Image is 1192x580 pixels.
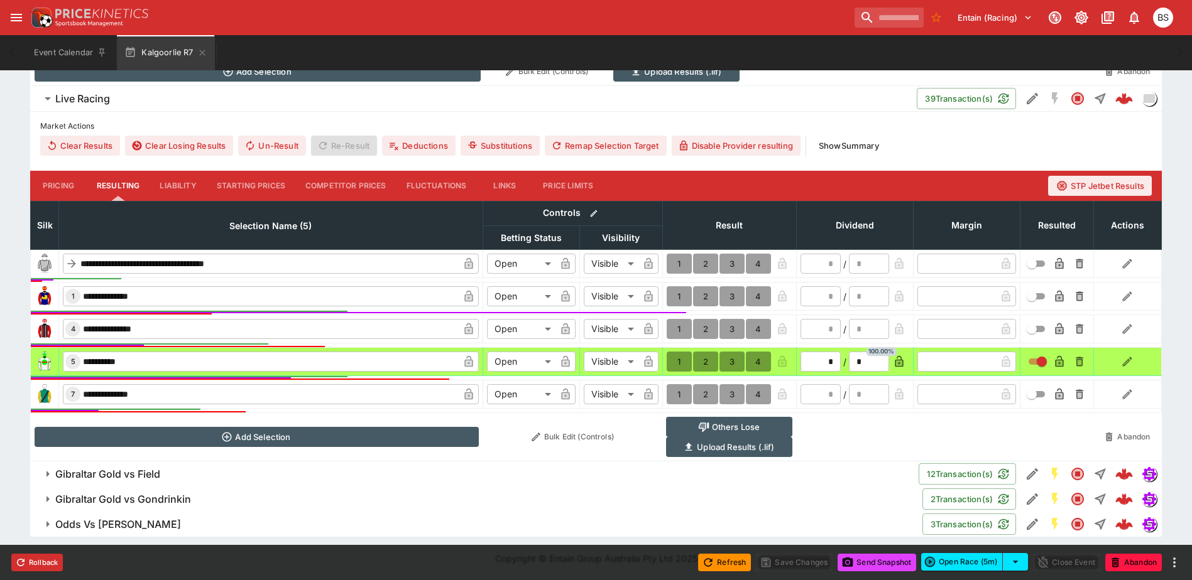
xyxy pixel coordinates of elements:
button: Straight [1089,87,1112,110]
div: Brendan Scoble [1153,8,1173,28]
img: simulator [1142,517,1156,531]
th: Controls [483,201,662,225]
button: Edit Detail [1021,463,1044,485]
img: logo-cerberus--red.svg [1115,515,1133,533]
img: PriceKinetics [55,9,148,18]
button: Notifications [1123,6,1146,29]
label: Market Actions [40,117,1152,136]
img: Sportsbook Management [55,21,123,26]
button: 2 [693,319,718,339]
button: Substitutions [461,136,540,156]
button: Closed [1066,463,1089,485]
button: Bulk Edit (Controls) [488,62,606,82]
img: blank-silk.png [35,254,55,274]
img: simulator [1142,467,1156,481]
button: Straight [1089,463,1112,485]
button: 2Transaction(s) [922,488,1016,510]
h6: Gibraltar Gold vs Field [55,468,160,481]
img: logo-cerberus--red.svg [1115,90,1133,107]
a: 2b139018-bf9f-4ac3-ba2a-e7d3921331ac [1112,486,1137,512]
button: Connected to PK [1044,6,1066,29]
button: Starting Prices [207,171,295,201]
button: 4 [746,384,771,404]
a: 96efe803-ff47-4c9b-abae-6e03e607441e [1112,461,1137,486]
div: / [843,257,846,271]
svg: Closed [1070,466,1085,481]
button: 1 [667,384,692,404]
span: 1 [69,292,77,301]
button: 3 [719,254,745,274]
button: Rollback [11,554,63,571]
div: split button [921,553,1028,571]
button: Closed [1066,87,1089,110]
button: SGM Enabled [1044,513,1066,535]
img: runner 1 [35,286,55,306]
img: logo-cerberus--red.svg [1115,465,1133,483]
button: Upload Results (.lif) [666,437,792,457]
button: Gibraltar Gold vs Field [30,461,919,486]
div: simulator [1142,491,1157,507]
input: search [855,8,924,28]
button: 2 [693,254,718,274]
button: Competitor Prices [295,171,396,201]
button: Gibraltar Gold vs Gondrinkin [30,486,922,512]
button: Send Snapshot [838,554,916,571]
button: Liability [150,171,206,201]
button: Add Selection [35,427,479,447]
button: Pricing [30,171,87,201]
button: Refresh [698,554,751,571]
button: Straight [1089,488,1112,510]
img: runner 5 [35,352,55,372]
img: liveracing [1142,92,1156,105]
img: runner 7 [35,384,55,404]
button: 1 [667,352,692,372]
button: 4 [746,352,771,372]
button: 4 [746,319,771,339]
button: 3Transaction(s) [922,513,1016,535]
span: 7 [68,390,77,399]
div: Visible [584,319,638,339]
div: Open [487,319,555,339]
span: Betting Status [487,230,576,245]
button: open drawer [5,6,28,29]
div: Visible [584,286,638,306]
button: Fluctuations [396,171,477,201]
button: 2 [693,384,718,404]
div: c8c3fd46-9eb6-41f7-879c-3f37c5347a6e [1115,90,1133,107]
img: simulator [1142,492,1156,506]
th: Margin [913,201,1020,249]
div: simulator [1142,517,1157,532]
a: c8c3fd46-9eb6-41f7-879c-3f37c5347a6e [1112,86,1137,111]
button: Abandon [1097,62,1157,82]
button: Abandon [1105,554,1162,571]
button: Un-Result [238,136,305,156]
button: ShowSummary [811,136,887,156]
button: select merge strategy [1003,553,1028,571]
svg: Closed [1070,91,1085,106]
button: 4 [746,286,771,306]
div: simulator [1142,466,1157,481]
button: Brendan Scoble [1149,4,1177,31]
button: Upload Results (.lif) [613,62,740,82]
div: d259386a-c2f0-49d0-b1ad-694bb5da00fe [1115,515,1133,533]
button: STP Jetbet Results [1048,176,1152,196]
svg: Closed [1070,517,1085,532]
th: Dividend [796,201,913,249]
img: logo-cerberus--red.svg [1115,490,1133,508]
button: Kalgoorlie R7 [117,35,214,70]
div: Open [487,352,555,372]
button: Closed [1066,488,1089,510]
button: SGM Enabled [1044,463,1066,485]
button: Bulk Edit (Controls) [486,427,659,447]
div: liveracing [1142,91,1157,106]
button: SGM Enabled [1044,488,1066,510]
button: Clear Losing Results [125,136,233,156]
th: Actions [1093,201,1161,249]
button: Deductions [382,136,456,156]
button: Links [476,171,533,201]
div: / [843,388,846,401]
span: 4 [68,325,78,333]
button: 1 [667,286,692,306]
div: / [843,290,846,303]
